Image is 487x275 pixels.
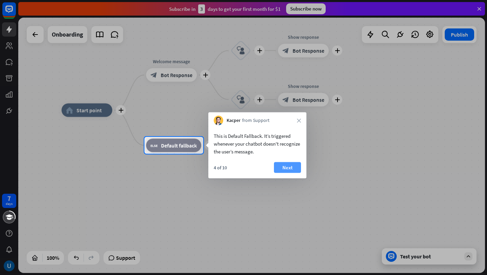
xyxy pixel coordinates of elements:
span: Default fallback [161,142,197,149]
div: This is Default Fallback. It’s triggered whenever your chatbot doesn't recognize the user’s message. [214,132,301,155]
button: Next [274,162,301,173]
span: Kacper [227,117,240,124]
div: 4 of 10 [214,165,227,171]
button: Open LiveChat chat widget [5,3,26,23]
span: from Support [242,117,270,124]
i: block_fallback [150,142,158,149]
i: close [297,119,301,123]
